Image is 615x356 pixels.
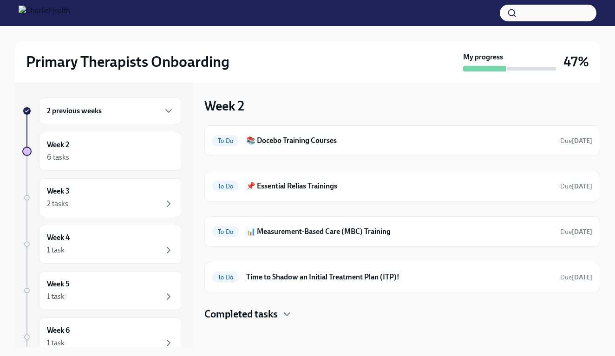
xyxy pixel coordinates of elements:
[47,325,70,336] h6: Week 6
[47,186,70,196] h6: Week 3
[246,227,553,237] h6: 📊 Measurement-Based Care (MBC) Training
[560,273,592,281] span: Due
[212,179,592,194] a: To Do📌 Essential Relias TrainingsDue[DATE]
[47,233,70,243] h6: Week 4
[560,182,592,190] span: Due
[39,97,182,124] div: 2 previous weeks
[204,97,244,114] h3: Week 2
[572,273,592,281] strong: [DATE]
[212,137,239,144] span: To Do
[572,228,592,236] strong: [DATE]
[204,307,278,321] h4: Completed tasks
[560,227,592,236] span: August 20th, 2025 09:00
[560,182,592,191] span: August 25th, 2025 09:00
[560,228,592,236] span: Due
[47,152,69,162] div: 6 tasks
[47,106,102,116] h6: 2 previous weeks
[47,338,65,348] div: 1 task
[560,137,592,145] span: Due
[47,245,65,255] div: 1 task
[212,183,239,190] span: To Do
[246,272,553,282] h6: Time to Shadow an Initial Treatment Plan (ITP)!
[246,136,553,146] h6: 📚 Docebo Training Courses
[463,52,503,62] strong: My progress
[22,225,182,264] a: Week 41 task
[563,53,589,70] h3: 47%
[47,140,69,150] h6: Week 2
[212,224,592,239] a: To Do📊 Measurement-Based Care (MBC) TrainingDue[DATE]
[22,132,182,171] a: Week 26 tasks
[246,181,553,191] h6: 📌 Essential Relias Trainings
[212,133,592,148] a: To Do📚 Docebo Training CoursesDue[DATE]
[560,136,592,145] span: August 26th, 2025 09:00
[212,228,239,235] span: To Do
[212,270,592,285] a: To DoTime to Shadow an Initial Treatment Plan (ITP)!Due[DATE]
[47,199,68,209] div: 2 tasks
[19,6,70,20] img: CharlieHealth
[22,271,182,310] a: Week 51 task
[22,178,182,217] a: Week 32 tasks
[212,274,239,281] span: To Do
[204,307,600,321] div: Completed tasks
[47,291,65,302] div: 1 task
[47,279,70,289] h6: Week 5
[560,273,592,282] span: August 23rd, 2025 09:00
[26,52,229,71] h2: Primary Therapists Onboarding
[572,182,592,190] strong: [DATE]
[572,137,592,145] strong: [DATE]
